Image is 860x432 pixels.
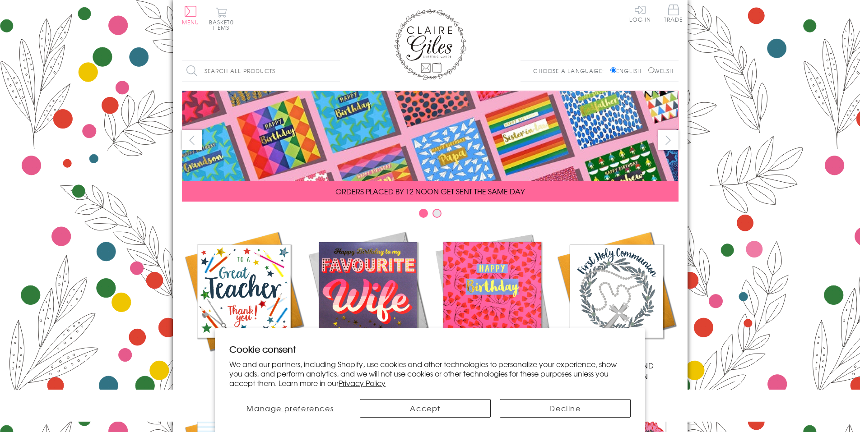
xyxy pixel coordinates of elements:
[182,130,202,150] button: prev
[229,399,351,418] button: Manage preferences
[419,209,428,218] button: Carousel Page 1 (Current Slide)
[229,359,631,387] p: We and our partners, including Shopify, use cookies and other technologies to personalize your ex...
[182,229,306,371] a: Academic
[648,67,674,75] label: Welsh
[394,9,466,80] img: Claire Giles Greetings Cards
[182,61,340,81] input: Search all products
[533,67,609,75] p: Choose a language:
[331,61,340,81] input: Search
[610,67,646,75] label: English
[648,67,654,73] input: Welsh
[500,399,631,418] button: Decline
[182,208,679,222] div: Carousel Pagination
[432,209,442,218] button: Carousel Page 2
[182,18,200,26] span: Menu
[182,6,200,25] button: Menu
[229,343,631,355] h2: Cookie consent
[335,186,525,197] span: ORDERS PLACED BY 12 NOON GET SENT THE SAME DAY
[610,67,616,73] input: English
[209,7,234,30] button: Basket0 items
[306,229,430,371] a: New Releases
[360,399,491,418] button: Accept
[664,5,683,22] span: Trade
[430,229,554,371] a: Birthdays
[554,229,679,381] a: Communion and Confirmation
[629,5,651,22] a: Log In
[664,5,683,24] a: Trade
[213,18,234,32] span: 0 items
[658,130,679,150] button: next
[339,377,386,388] a: Privacy Policy
[246,403,334,414] span: Manage preferences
